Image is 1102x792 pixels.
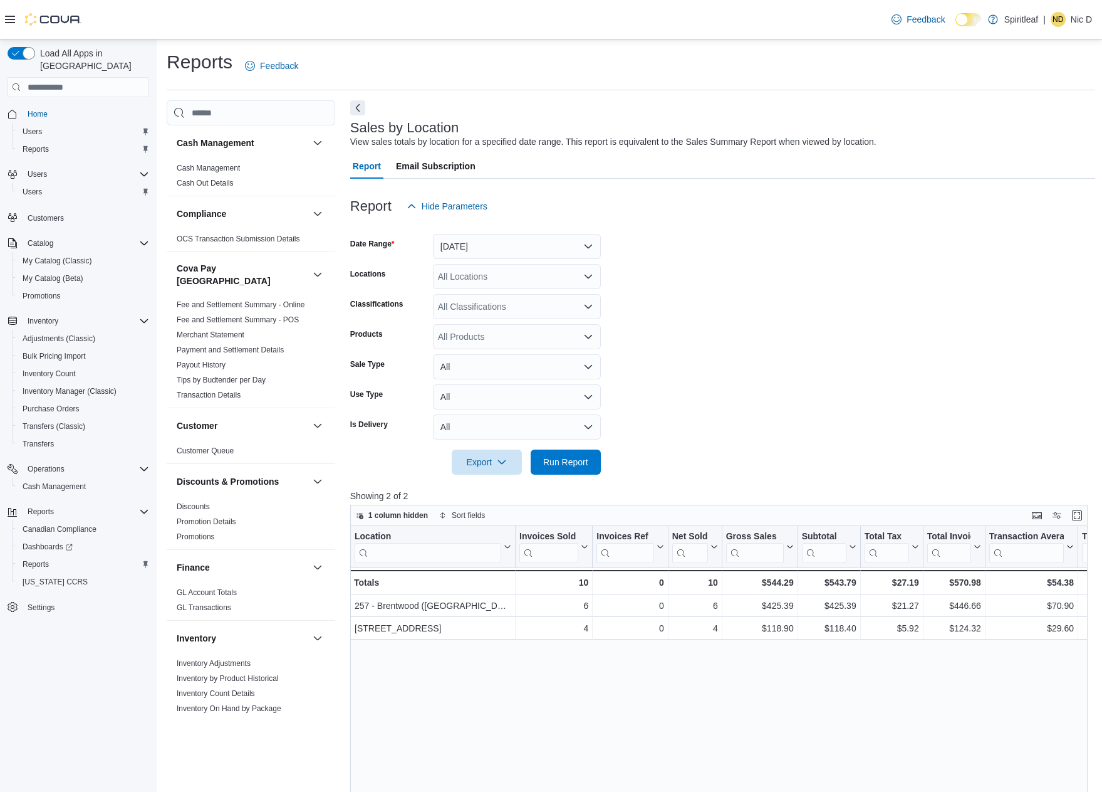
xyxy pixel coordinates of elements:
[23,291,61,301] span: Promotions
[3,503,154,520] button: Reports
[18,384,149,399] span: Inventory Manager (Classic)
[177,262,308,287] h3: Cova Pay [GEOGRAPHIC_DATA]
[23,127,42,137] span: Users
[801,598,856,613] div: $425.39
[927,575,980,590] div: $570.98
[177,137,254,149] h3: Cash Management
[13,365,154,383] button: Inventory Count
[927,531,970,563] div: Total Invoiced
[13,270,154,287] button: My Catalog (Beta)
[396,154,476,179] span: Email Subscription
[18,557,149,572] span: Reports
[23,599,149,615] span: Settings
[177,315,299,324] a: Fee and Settlement Summary - POS
[177,603,231,612] a: GL Transactions
[3,208,154,226] button: Customers
[177,346,284,354] a: Payment and Settlement Details
[355,598,511,613] div: 257 - Brentwood ([GEOGRAPHIC_DATA])
[177,315,299,325] span: Fee and Settlement Summary - POS
[519,531,578,543] div: Invoices Sold
[13,330,154,347] button: Adjustments (Classic)
[350,100,365,115] button: Next
[3,598,154,616] button: Settings
[23,167,149,182] span: Users
[13,383,154,400] button: Inventory Manager (Classic)
[28,603,55,613] span: Settings
[18,253,149,268] span: My Catalog (Classic)
[177,390,241,400] span: Transaction Details
[18,574,149,589] span: Washington CCRS
[18,522,149,537] span: Canadian Compliance
[355,531,501,543] div: Location
[989,531,1064,563] div: Transaction Average
[801,531,846,563] div: Subtotal
[23,167,52,182] button: Users
[989,531,1074,563] button: Transaction Average
[167,231,335,251] div: Compliance
[422,200,487,213] span: Hide Parameters
[28,316,58,326] span: Inventory
[23,351,86,361] span: Bulk Pricing Import
[310,206,325,221] button: Compliance
[672,598,718,613] div: 6
[177,163,240,173] span: Cash Management
[672,531,708,543] div: Net Sold
[177,446,234,455] a: Customer Queue
[177,376,266,384] a: Tips by Budtender per Day
[177,345,284,355] span: Payment and Settlement Details
[177,588,237,598] span: GL Account Totals
[672,531,708,563] div: Net Sold
[13,418,154,435] button: Transfers (Classic)
[23,314,149,329] span: Inventory
[28,109,48,119] span: Home
[927,621,980,636] div: $124.32
[167,50,232,75] h1: Reports
[35,47,149,72] span: Load All Apps in [GEOGRAPHIC_DATA]
[1029,508,1044,523] button: Keyboard shortcuts
[177,674,279,683] a: Inventory by Product Historical
[177,659,251,668] a: Inventory Adjustments
[13,478,154,495] button: Cash Management
[18,349,91,364] a: Bulk Pricing Import
[167,443,335,463] div: Customer
[350,239,395,249] label: Date Range
[310,631,325,646] button: Inventory
[355,531,511,563] button: Location
[177,561,308,574] button: Finance
[350,329,383,339] label: Products
[23,144,49,154] span: Reports
[167,297,335,408] div: Cova Pay [GEOGRAPHIC_DATA]
[18,574,93,589] a: [US_STATE] CCRS
[3,166,154,183] button: Users
[13,556,154,573] button: Reports
[350,135,876,149] div: View sales totals by location for a specified date range. This report is equivalent to the Sales ...
[177,704,281,714] span: Inventory On Hand by Package
[672,531,718,563] button: Net Sold
[1053,12,1063,27] span: ND
[23,314,63,329] button: Inventory
[989,575,1074,590] div: $54.38
[13,252,154,270] button: My Catalog (Classic)
[355,621,511,636] div: [STREET_ADDRESS]
[18,349,149,364] span: Bulk Pricing Import
[989,531,1064,543] div: Transaction Average
[583,272,593,282] button: Open list of options
[18,253,97,268] a: My Catalog (Classic)
[519,598,588,613] div: 6
[177,235,300,243] a: OCS Transaction Submission Details
[13,573,154,591] button: [US_STATE] CCRS
[726,531,794,563] button: Gross Sales
[13,287,154,305] button: Promotions
[18,401,85,416] a: Purchase Orders
[18,401,149,416] span: Purchase Orders
[167,585,335,620] div: Finance
[13,538,154,556] a: Dashboards
[23,211,69,226] a: Customers
[433,384,601,409] button: All
[23,421,85,431] span: Transfers (Classic)
[23,386,117,396] span: Inventory Manager (Classic)
[433,354,601,379] button: All
[310,560,325,575] button: Finance
[18,366,81,381] a: Inventory Count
